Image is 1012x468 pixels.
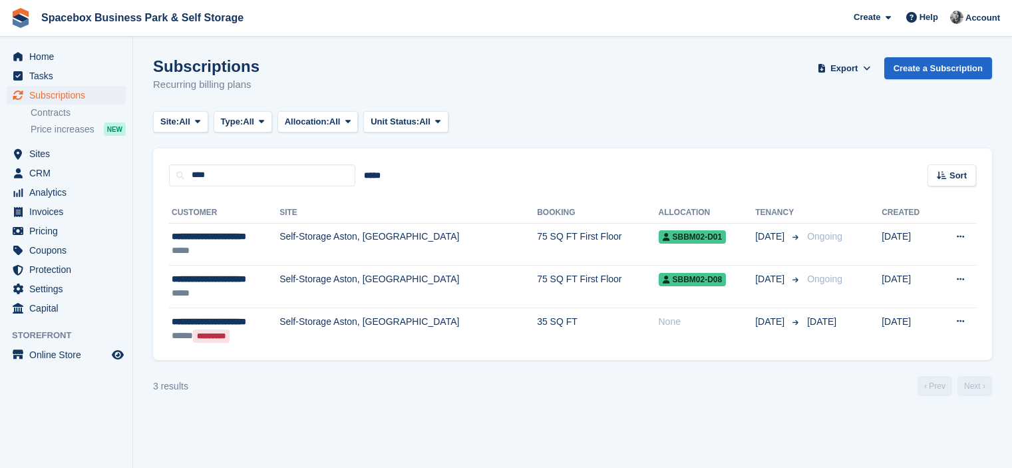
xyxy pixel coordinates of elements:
[285,115,329,128] span: Allocation:
[31,122,126,136] a: Price increases NEW
[243,115,254,128] span: All
[7,86,126,105] a: menu
[169,202,279,224] th: Customer
[363,111,448,133] button: Unit Status: All
[537,223,658,266] td: 75 SQ FT First Floor
[755,315,787,329] span: [DATE]
[7,164,126,182] a: menu
[854,11,880,24] span: Create
[7,280,126,298] a: menu
[537,202,658,224] th: Booking
[31,107,126,119] a: Contracts
[160,115,179,128] span: Site:
[659,202,756,224] th: Allocation
[807,231,842,242] span: Ongoing
[279,266,537,308] td: Self-Storage Aston, [GEOGRAPHIC_DATA]
[7,202,126,221] a: menu
[29,299,109,318] span: Capital
[7,260,126,279] a: menu
[755,230,787,244] span: [DATE]
[755,202,802,224] th: Tenancy
[659,315,756,329] div: None
[279,308,537,350] td: Self-Storage Aston, [GEOGRAPHIC_DATA]
[807,316,836,327] span: [DATE]
[7,47,126,66] a: menu
[29,280,109,298] span: Settings
[659,230,727,244] span: SBBM02-D01
[7,144,126,163] a: menu
[537,266,658,308] td: 75 SQ FT First Floor
[12,329,132,342] span: Storefront
[920,11,938,24] span: Help
[882,308,936,350] td: [DATE]
[29,202,109,221] span: Invoices
[915,376,995,396] nav: Page
[537,308,658,350] td: 35 SQ FT
[329,115,341,128] span: All
[7,183,126,202] a: menu
[7,222,126,240] a: menu
[965,11,1000,25] span: Account
[29,241,109,260] span: Coupons
[7,346,126,364] a: menu
[153,77,259,93] p: Recurring billing plans
[104,122,126,136] div: NEW
[918,376,952,396] a: Previous
[153,57,259,75] h1: Subscriptions
[277,111,359,133] button: Allocation: All
[882,202,936,224] th: Created
[7,241,126,260] a: menu
[807,274,842,284] span: Ongoing
[29,183,109,202] span: Analytics
[29,260,109,279] span: Protection
[221,115,244,128] span: Type:
[882,223,936,266] td: [DATE]
[882,266,936,308] td: [DATE]
[950,11,963,24] img: SUDIPTA VIRMANI
[36,7,249,29] a: Spacebox Business Park & Self Storage
[815,57,874,79] button: Export
[949,169,967,182] span: Sort
[279,202,537,224] th: Site
[29,144,109,163] span: Sites
[110,347,126,363] a: Preview store
[179,115,190,128] span: All
[957,376,992,396] a: Next
[7,299,126,318] a: menu
[659,273,727,286] span: SBBM02-D08
[214,111,272,133] button: Type: All
[830,62,858,75] span: Export
[153,111,208,133] button: Site: All
[153,379,188,393] div: 3 results
[7,67,126,85] a: menu
[29,86,109,105] span: Subscriptions
[279,223,537,266] td: Self-Storage Aston, [GEOGRAPHIC_DATA]
[755,272,787,286] span: [DATE]
[371,115,419,128] span: Unit Status:
[29,164,109,182] span: CRM
[29,47,109,66] span: Home
[31,123,94,136] span: Price increases
[29,222,109,240] span: Pricing
[29,67,109,85] span: Tasks
[11,8,31,28] img: stora-icon-8386f47178a22dfd0bd8f6a31ec36ba5ce8667c1dd55bd0f319d3a0aa187defe.svg
[884,57,992,79] a: Create a Subscription
[419,115,430,128] span: All
[29,346,109,364] span: Online Store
